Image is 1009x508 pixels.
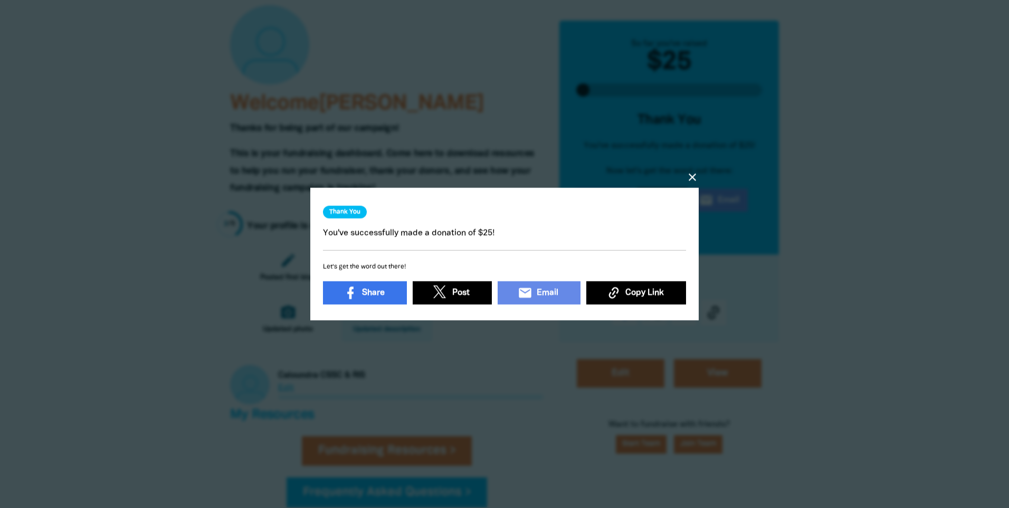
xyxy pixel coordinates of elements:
a: Share [323,281,407,304]
a: Post [413,281,492,304]
h3: Thank You [323,206,367,219]
h6: Let's get the word out there! [323,261,686,273]
button: Copy Link [586,281,686,304]
span: Copy Link [625,286,664,299]
span: Post [452,286,470,299]
button: close [686,171,699,184]
span: Share [362,286,385,299]
p: You've successfully made a donation of $25! [323,227,686,240]
i: email [518,285,532,300]
a: emailEmail [498,281,580,304]
span: Email [537,286,558,299]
